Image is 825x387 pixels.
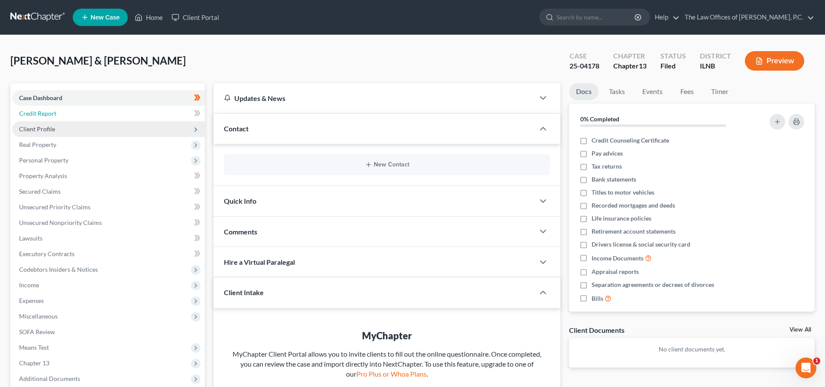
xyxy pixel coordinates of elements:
a: Lawsuits [12,231,205,246]
span: Income Documents [592,254,644,263]
a: Timer [704,83,735,100]
span: Separation agreements or decrees of divorces [592,280,714,289]
span: Bills [592,294,603,303]
div: Chapter [613,51,647,61]
div: Client Documents [569,325,624,335]
span: Credit Counseling Certificate [592,136,669,145]
span: Income [19,281,39,289]
a: Property Analysis [12,168,205,184]
span: Tax returns [592,162,622,171]
span: Unsecured Priority Claims [19,203,91,211]
span: Comments [224,228,257,236]
span: Bank statements [592,175,636,184]
a: Events [635,83,670,100]
span: Miscellaneous [19,312,58,320]
a: View All [789,327,811,333]
span: Retirement account statements [592,227,676,236]
span: Additional Documents [19,375,80,382]
a: Unsecured Nonpriority Claims [12,215,205,231]
p: No client documents yet. [576,345,808,354]
span: [PERSON_NAME] & [PERSON_NAME] [10,54,186,67]
a: Secured Claims [12,184,205,199]
iframe: Intercom live chat [796,358,816,378]
a: Unsecured Priority Claims [12,199,205,215]
span: Quick Info [224,197,256,205]
span: Unsecured Nonpriority Claims [19,219,102,226]
span: Real Property [19,141,56,148]
a: Credit Report [12,106,205,121]
button: Preview [745,51,804,71]
a: Executory Contracts [12,246,205,262]
div: District [700,51,731,61]
a: Pro Plus or Whoa Plans [356,370,427,378]
a: The Law Offices of [PERSON_NAME], P.C. [680,10,814,25]
a: Home [130,10,167,25]
span: Credit Report [19,110,56,117]
strong: 0% Completed [580,115,619,123]
div: Status [660,51,686,61]
a: Fees [673,83,701,100]
span: Secured Claims [19,188,61,195]
span: Drivers license & social security card [592,240,690,249]
a: SOFA Review [12,324,205,340]
span: Hire a Virtual Paralegal [224,258,295,266]
span: 1 [813,358,820,364]
span: Expenses [19,297,44,304]
div: Filed [660,61,686,71]
span: SOFA Review [19,328,55,335]
input: Search by name... [556,9,636,25]
div: Case [569,51,599,61]
span: Lawsuits [19,234,42,242]
span: Personal Property [19,156,68,164]
a: Help [650,10,679,25]
span: Chapter 13 [19,359,49,367]
a: Tasks [602,83,632,100]
span: Pay advices [592,149,623,158]
span: Recorded mortgages and deeds [592,201,675,210]
span: MyChapter Client Portal allows you to invite clients to fill out the online questionnaire. Once c... [233,350,541,378]
div: Updates & News [224,94,524,103]
a: Client Portal [167,10,223,25]
div: ILNB [700,61,731,71]
span: 13 [639,62,647,70]
span: New Case [91,14,120,21]
span: Means Test [19,344,49,351]
span: Appraisal reports [592,267,639,276]
button: New Contact [231,161,543,168]
span: Codebtors Insiders & Notices [19,266,98,273]
span: Client Profile [19,125,55,133]
div: Chapter [613,61,647,71]
a: Case Dashboard [12,90,205,106]
span: Titles to motor vehicles [592,188,654,197]
a: Docs [569,83,599,100]
span: Client Intake [224,288,264,296]
div: MyChapter [231,329,543,342]
span: Life insurance policies [592,214,651,223]
span: Property Analysis [19,172,67,179]
span: Case Dashboard [19,94,62,101]
span: Contact [224,124,249,133]
span: Executory Contracts [19,250,74,257]
div: 25-04178 [569,61,599,71]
